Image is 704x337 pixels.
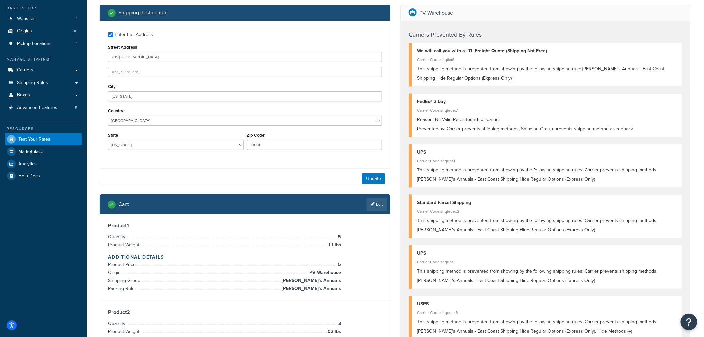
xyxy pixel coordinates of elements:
[108,328,142,335] span: Product Weight:
[75,105,77,111] span: 5
[5,133,82,145] a: Test Your Rates
[5,77,82,89] a: Shipping Rules
[76,16,77,22] span: 1
[18,137,50,142] span: Test Your Rates
[18,173,40,179] span: Help Docs
[5,25,82,37] li: Origins
[417,198,677,207] div: Standard Parcel Shipping
[5,38,82,50] li: Pickup Locations
[417,125,445,132] span: Prevented by:
[417,115,677,124] div: No Valid Rates found for Carrier
[17,80,48,86] span: Shipping Rules
[417,249,677,258] div: UPS
[108,309,382,316] h3: Product 2
[108,285,137,292] span: Packing Rule:
[5,126,82,132] div: Resources
[5,89,82,101] a: Boxes
[5,146,82,158] a: Marketplace
[108,233,128,240] span: Quantity:
[5,170,82,182] a: Help Docs
[73,28,77,34] span: 38
[108,222,382,229] h3: Product 1
[17,92,30,98] span: Boxes
[308,269,341,277] span: PV Warehouse
[417,156,677,166] div: Carrier Code: shqups1
[76,41,77,47] span: 1
[247,133,266,138] label: Zip Code*
[417,55,677,64] div: Carrier Code: shqflat6
[417,148,677,157] div: UPS
[108,84,116,89] label: City
[280,285,341,293] span: [PERSON_NAME]'s Annuals
[108,108,125,113] label: Country*
[108,277,143,284] span: Shipping Group:
[417,268,658,284] span: This shipping method is prevented from showing by the following shipping rules: Carrier prevents ...
[417,257,677,267] div: Carrier Code: shqups
[409,30,682,39] h4: Carriers Prevented By Rules
[17,105,57,111] span: Advanced Features
[108,45,137,50] label: Street Address
[417,65,665,82] span: This shipping method is prevented from showing by the following shipping rule: [PERSON_NAME]'s An...
[108,32,113,37] input: Enter Full Address
[280,277,341,285] span: [PERSON_NAME]'s Annuals
[417,299,677,309] div: USPS
[5,57,82,62] div: Manage Shipping
[18,161,37,167] span: Analytics
[5,5,82,11] div: Basic Setup
[681,314,697,330] button: Open Resource Center
[417,318,658,335] span: This shipping method is prevented from showing by the following shipping rules: Carrier prevents ...
[5,158,82,170] a: Analytics
[17,16,36,22] span: Websites
[5,38,82,50] a: Pickup Locations1
[108,254,382,261] h4: Additional Details
[17,41,52,47] span: Pickup Locations
[325,328,341,336] span: .02 lbs
[108,269,123,276] span: Origin:
[108,320,128,327] span: Quantity:
[115,30,153,39] div: Enter Full Address
[417,97,677,106] div: FedEx® 2 Day
[419,8,453,18] p: PV Warehouse
[5,25,82,37] a: Origins38
[17,67,33,73] span: Carriers
[362,173,385,184] button: Update
[417,308,677,317] div: Carrier Code: shqusps3
[417,46,677,56] div: We will call you with a LTL Freight Quote (Shipping Not Free)
[5,13,82,25] li: Websites
[5,102,82,114] a: Advanced Features5
[367,198,387,211] a: Edit
[417,217,658,233] span: This shipping method is prevented from showing by the following shipping rules: Carrier prevents ...
[108,133,118,138] label: State
[5,64,82,76] a: Carriers
[5,13,82,25] a: Websites1
[417,167,658,183] span: This shipping method is prevented from showing by the following shipping rules: Carrier prevents ...
[417,124,677,134] div: Carrier prevents shipping methods, Shipping Group prevents shipping methods: seedpack
[336,233,341,241] span: 5
[336,261,341,269] span: 5
[17,28,32,34] span: Origins
[118,10,168,16] h2: Shipping destination :
[417,116,434,123] span: Reason:
[417,106,677,115] div: Carrier Code: shqfedex1
[108,241,142,248] span: Product Weight:
[118,201,129,207] h2: Cart :
[327,241,341,249] span: 1.1 lbs
[5,102,82,114] li: Advanced Features
[108,261,138,268] span: Product Price:
[108,67,382,77] input: Apt., Suite, etc.
[417,207,677,216] div: Carrier Code: shqfedex2
[18,149,43,155] span: Marketplace
[337,320,341,328] span: 3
